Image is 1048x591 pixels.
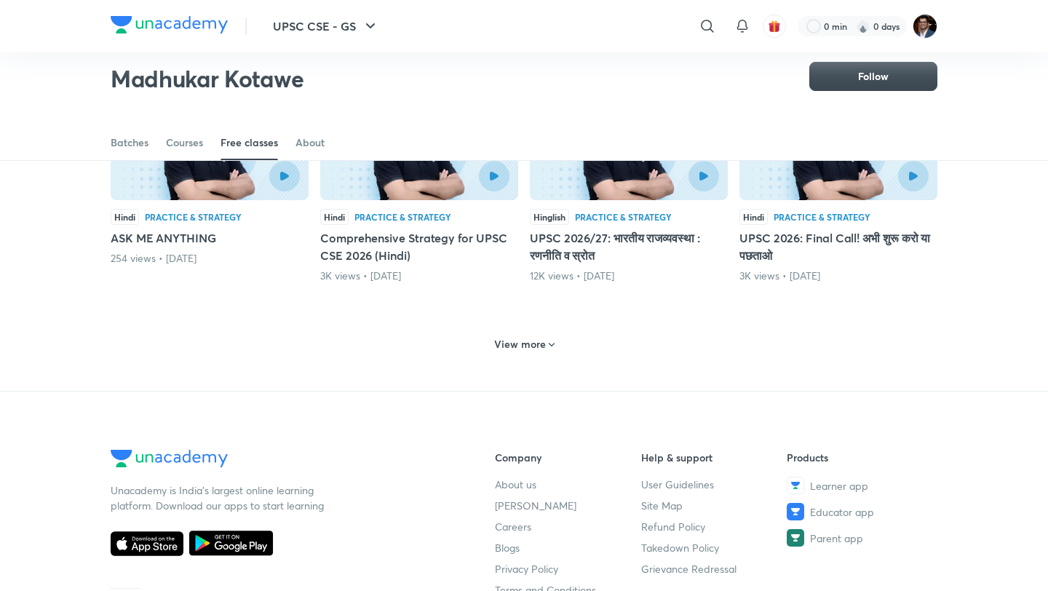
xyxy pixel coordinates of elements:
a: Educator app [787,503,933,520]
div: Hindi [111,209,139,225]
button: Follow [809,62,937,91]
div: Practice & Strategy [575,213,672,221]
div: ASK ME ANYTHING [111,87,309,283]
div: UPSC 2026: Final Call! अभी शुरू करो या पछताओ [739,87,937,283]
img: Parent app [787,529,804,547]
div: Comprehensive Strategy for UPSC CSE 2026 (Hindi) [320,87,518,283]
a: Site Map [641,498,787,513]
span: Educator app [810,504,874,520]
div: 3K views • 3 months ago [320,269,518,283]
a: Company Logo [111,16,228,37]
img: Educator app [787,503,804,520]
img: Company Logo [111,450,228,467]
span: Parent app [810,531,863,546]
h6: Products [787,450,933,465]
div: Batches [111,135,148,150]
div: Hindi [739,209,768,225]
button: avatar [763,15,786,38]
div: Practice & Strategy [145,213,242,221]
a: Parent app [787,529,933,547]
h6: Help & support [641,450,787,465]
div: Hinglish [530,209,569,225]
h6: View more [494,337,546,352]
a: About us [495,477,641,492]
a: [PERSON_NAME] [495,498,641,513]
a: Careers [495,519,641,534]
div: Practice & Strategy [774,213,870,221]
img: Learner app [787,477,804,494]
h5: UPSC 2026/27: भारतीय राजव्यवस्था : रणनीति व स्रोत [530,229,728,264]
a: Takedown Policy [641,540,787,555]
img: avatar [768,20,781,33]
div: UPSC 2026/27: भारतीय राजव्यवस्था : रणनीति व स्रोत [530,87,728,283]
button: UPSC CSE - GS [264,12,388,41]
a: Refund Policy [641,519,787,534]
a: Courses [166,125,203,160]
img: Amber Nigam [913,14,937,39]
div: 254 views • 2 months ago [111,251,309,266]
div: 3K views • 3 months ago [739,269,937,283]
a: Batches [111,125,148,160]
img: Company Logo [111,16,228,33]
img: streak [856,19,870,33]
span: Careers [495,519,531,534]
span: Follow [858,69,889,84]
h5: UPSC 2026: Final Call! अभी शुरू करो या पछताओ [739,229,937,264]
div: Practice & Strategy [354,213,451,221]
h6: Company [495,450,641,465]
span: Learner app [810,478,868,493]
h5: Comprehensive Strategy for UPSC CSE 2026 (Hindi) [320,229,518,264]
a: Free classes [221,125,278,160]
div: 12K views • 3 months ago [530,269,728,283]
a: Company Logo [111,450,448,471]
p: Unacademy is India’s largest online learning platform. Download our apps to start learning [111,483,329,513]
a: Blogs [495,540,641,555]
div: Free classes [221,135,278,150]
h2: Madhukar Kotawe [111,64,303,93]
h5: ASK ME ANYTHING [111,229,309,247]
a: Grievance Redressal [641,561,787,576]
a: User Guidelines [641,477,787,492]
div: Hindi [320,209,349,225]
a: Privacy Policy [495,561,641,576]
div: Courses [166,135,203,150]
a: About [295,125,325,160]
a: Learner app [787,477,933,494]
div: About [295,135,325,150]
